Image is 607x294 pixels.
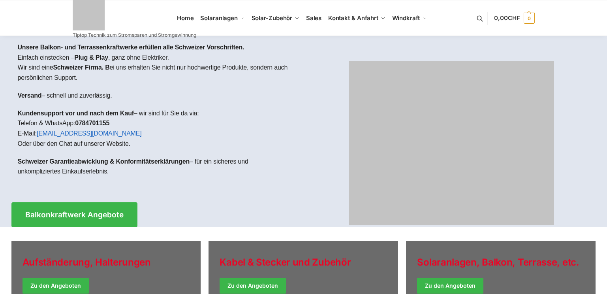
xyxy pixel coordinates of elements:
[325,0,389,36] a: Kontakt & Anfahrt
[389,0,430,36] a: Windkraft
[11,202,137,227] a: Balkonkraftwerk Angebote
[494,14,520,22] span: 0,00
[252,14,293,22] span: Solar-Zubehör
[349,61,554,225] img: Home 1
[524,13,535,24] span: 0
[18,156,297,177] p: – für ein sicheres und unkompliziertes Einkaufserlebnis.
[494,6,534,30] a: 0,00CHF 0
[37,130,142,137] a: [EMAIL_ADDRESS][DOMAIN_NAME]
[303,0,325,36] a: Sales
[392,14,420,22] span: Windkraft
[73,33,196,38] p: Tiptop Technik zum Stromsparen und Stromgewinnung
[18,90,297,101] p: – schnell und zuverlässig.
[75,120,109,126] strong: 0784701155
[53,64,109,71] strong: Schweizer Firma. B
[74,54,108,61] strong: Plug & Play
[508,14,520,22] span: CHF
[18,62,297,83] p: Wir sind eine ei uns erhalten Sie nicht nur hochwertige Produkte, sondern auch persönlichen Support.
[200,14,238,22] span: Solaranlagen
[25,211,124,219] span: Balkonkraftwerk Angebote
[18,158,190,165] strong: Schweizer Garantieabwicklung & Konformitätserklärungen
[248,0,303,36] a: Solar-Zubehör
[18,92,42,99] strong: Versand
[197,0,248,36] a: Solaranlagen
[18,108,297,149] p: – wir sind für Sie da via: Telefon & WhatsApp: E-Mail: Oder über den Chat auf unserer Website.
[306,14,322,22] span: Sales
[328,14,378,22] span: Kontakt & Anfahrt
[18,44,244,51] strong: Unsere Balkon- und Terrassenkraftwerke erfüllen alle Schweizer Vorschriften.
[11,36,304,190] div: Einfach einstecken – , ganz ohne Elektriker.
[18,110,134,117] strong: Kundensupport vor und nach dem Kauf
